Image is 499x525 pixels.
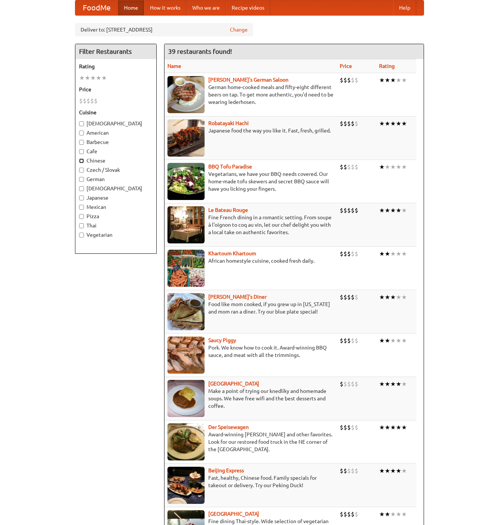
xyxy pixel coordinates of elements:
a: Beijing Express [208,467,244,473]
p: Japanese food the way you like it. Fast, fresh, grilled. [167,127,334,134]
li: ★ [385,206,390,214]
li: $ [351,163,355,171]
li: ★ [379,76,385,84]
li: ★ [390,423,396,432]
a: Name [167,63,181,69]
li: $ [340,510,343,518]
li: $ [355,250,358,258]
label: [DEMOGRAPHIC_DATA] [79,120,153,127]
li: $ [351,250,355,258]
li: $ [340,293,343,301]
li: ★ [390,380,396,388]
li: ★ [385,119,390,128]
li: ★ [379,163,385,171]
li: ★ [396,337,401,345]
a: BBQ Tofu Paradise [208,164,252,170]
li: $ [343,510,347,518]
li: $ [355,206,358,214]
li: $ [355,337,358,345]
a: Der Speisewagen [208,424,249,430]
img: esthers.jpg [167,76,205,113]
b: [GEOGRAPHIC_DATA] [208,381,259,387]
li: ★ [379,119,385,128]
div: Deliver to: [STREET_ADDRESS] [75,23,253,36]
li: ★ [401,76,407,84]
li: $ [347,467,351,475]
li: $ [351,467,355,475]
li: ★ [390,206,396,214]
label: Czech / Slovak [79,166,153,174]
li: ★ [385,467,390,475]
li: ★ [390,337,396,345]
li: ★ [396,510,401,518]
a: Rating [379,63,395,69]
img: robatayaki.jpg [167,119,205,157]
li: ★ [379,293,385,301]
p: Award-winning [PERSON_NAME] and other favorites. Look for our restored food truck in the NE corne... [167,431,334,453]
li: ★ [379,467,385,475]
input: German [79,177,84,182]
li: ★ [401,467,407,475]
p: Vegetarians, we have your BBQ needs covered. Our home-made tofu skewers and secret BBQ sauce will... [167,170,334,193]
img: speisewagen.jpg [167,423,205,460]
a: Home [118,0,144,15]
a: Who we are [186,0,226,15]
li: ★ [379,250,385,258]
li: ★ [379,423,385,432]
a: How it works [144,0,186,15]
a: Robatayaki Hachi [208,120,249,126]
h5: Price [79,86,153,93]
h5: Rating [79,63,153,70]
b: Khartoum Khartoum [208,250,256,256]
ng-pluralize: 39 restaurants found! [168,48,232,55]
img: sallys.jpg [167,293,205,330]
li: ★ [390,76,396,84]
li: $ [343,293,347,301]
li: ★ [396,380,401,388]
li: $ [355,119,358,128]
li: $ [347,380,351,388]
li: $ [351,380,355,388]
li: $ [343,163,347,171]
li: $ [83,97,87,105]
input: Mexican [79,205,84,210]
input: Pizza [79,214,84,219]
li: ★ [401,423,407,432]
p: Pork. We know how to cook it. Award-winning BBQ sauce, and meat with all the trimmings. [167,344,334,359]
label: Chinese [79,157,153,164]
li: $ [340,250,343,258]
label: Pizza [79,213,153,220]
li: $ [355,380,358,388]
img: saucy.jpg [167,337,205,374]
input: Cafe [79,149,84,154]
a: Help [393,0,416,15]
li: $ [340,467,343,475]
label: Thai [79,222,153,229]
li: ★ [390,163,396,171]
li: $ [351,119,355,128]
li: ★ [401,380,407,388]
img: beijing.jpg [167,467,205,504]
li: ★ [396,119,401,128]
input: Japanese [79,196,84,200]
a: Price [340,63,352,69]
li: ★ [401,337,407,345]
a: [PERSON_NAME]'s Diner [208,294,267,300]
p: Food like mom cooked, if you grew up in [US_STATE] and mom ran a diner. Try our blue plate special! [167,301,334,315]
a: [GEOGRAPHIC_DATA] [208,511,259,517]
li: ★ [390,510,396,518]
b: Saucy Piggy [208,337,236,343]
li: ★ [401,119,407,128]
li: $ [347,250,351,258]
input: [DEMOGRAPHIC_DATA] [79,121,84,126]
h5: Cuisine [79,109,153,116]
li: ★ [385,293,390,301]
li: ★ [379,337,385,345]
li: ★ [385,337,390,345]
li: $ [90,97,94,105]
li: ★ [401,250,407,258]
li: ★ [385,423,390,432]
li: ★ [396,76,401,84]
